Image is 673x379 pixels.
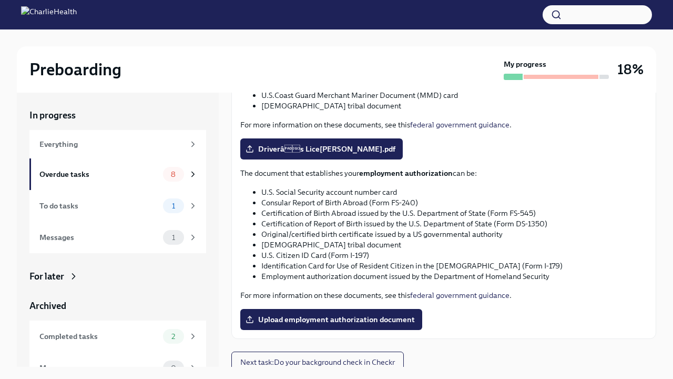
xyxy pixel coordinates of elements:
[410,291,509,300] a: federal government guidance
[261,240,647,250] li: [DEMOGRAPHIC_DATA] tribal document
[261,90,647,101] li: U.S.Coast Guard Merchant Mariner Document (MMD) card
[261,208,647,218] li: Certification of Birth Abroad issued by the U.S. Department of State (Form FS-545)
[261,197,647,208] li: Consular Report of Birth Abroad (Form FS-240)
[29,158,206,190] a: Overdue tasks8
[165,171,182,178] span: 8
[165,333,181,341] span: 2
[261,261,647,271] li: Identification Card for Use of Resident Citizen in the [DEMOGRAPHIC_DATA] (Form I-179)
[29,300,206,312] a: Archived
[617,60,644,79] h3: 18%
[231,352,404,373] button: Next task:Do your background check in Checkr
[39,200,159,212] div: To do tasks
[29,321,206,352] a: Completed tasks2
[261,229,647,240] li: Original/certified birth certificate issued by a US governmental authority
[29,130,206,158] a: Everything
[359,168,453,178] strong: employment authorization
[29,59,121,80] h2: Preboarding
[261,101,647,111] li: [DEMOGRAPHIC_DATA] tribal document
[240,138,403,159] label: Driverâs Lice[PERSON_NAME].pdf
[240,168,647,178] p: The document that establishes your can be:
[261,187,647,197] li: U.S. Social Security account number card
[29,270,64,283] div: For later
[240,119,647,130] p: For more information on these documents, see this .
[39,331,159,342] div: Completed tasks
[261,271,647,282] li: Employment authorization document issued by the Department of Homeland Security
[248,314,415,325] span: Upload employment authorization document
[39,232,159,243] div: Messages
[166,202,181,210] span: 1
[410,120,509,129] a: federal government guidance
[248,144,395,154] span: Driverâs Lice[PERSON_NAME].pdf
[166,234,181,242] span: 1
[39,168,159,180] div: Overdue tasks
[240,357,395,367] span: Next task : Do your background check in Checkr
[21,6,77,23] img: CharlieHealth
[29,109,206,122] a: In progress
[165,364,182,372] span: 0
[29,270,206,283] a: For later
[29,190,206,222] a: To do tasks1
[39,138,184,150] div: Everything
[240,309,422,330] label: Upload employment authorization document
[261,250,647,261] li: U.S. Citizen ID Card (Form I-197)
[39,362,159,374] div: Messages
[504,59,546,69] strong: My progress
[240,290,647,301] p: For more information on these documents, see this .
[29,222,206,253] a: Messages1
[261,218,647,229] li: Certification of Report of Birth issued by the U.S. Department of State (Form DS-1350)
